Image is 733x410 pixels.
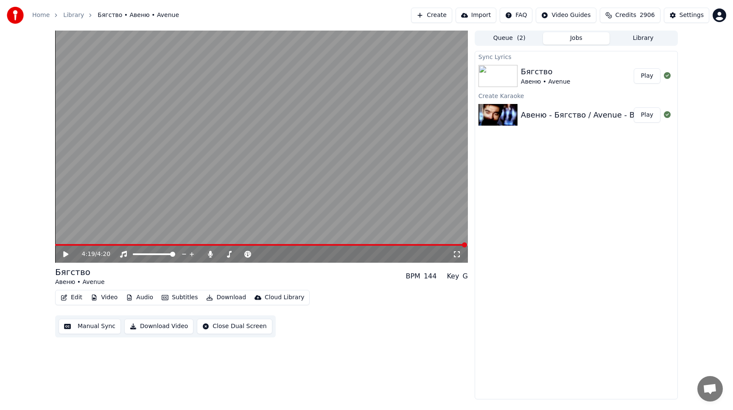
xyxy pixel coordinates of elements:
div: BPM [406,271,420,281]
button: Import [456,8,496,23]
button: Queue [476,32,543,45]
div: G [462,271,467,281]
button: Play [634,68,660,84]
button: FAQ [500,8,532,23]
button: Download Video [124,319,193,334]
div: Отворен чат [697,376,723,402]
div: Settings [680,11,704,20]
button: Close Dual Screen [197,319,272,334]
div: Key [447,271,459,281]
div: / [82,250,102,258]
div: Авеню - Бягство / Avenue - Byagstvo [521,109,665,121]
div: Create Karaoke [475,90,677,101]
button: Video Guides [536,8,596,23]
div: Cloud Library [265,293,304,302]
button: Create [411,8,452,23]
a: Library [63,11,84,20]
button: Credits2906 [600,8,660,23]
span: 2906 [640,11,655,20]
button: Video [87,292,121,303]
div: 144 [424,271,437,281]
div: Авеню • Avenue [55,278,105,286]
button: Play [634,107,660,123]
button: Manual Sync [59,319,121,334]
button: Settings [664,8,709,23]
div: Sync Lyrics [475,51,677,62]
span: 4:19 [82,250,95,258]
button: Audio [123,292,157,303]
span: 4:20 [97,250,110,258]
img: youka [7,7,24,24]
button: Jobs [543,32,610,45]
div: Бягство [521,66,571,78]
button: Library [610,32,677,45]
nav: breadcrumb [32,11,179,20]
a: Home [32,11,50,20]
span: Credits [615,11,636,20]
button: Subtitles [158,292,201,303]
div: Бягство [55,266,105,278]
span: ( 2 ) [517,34,526,42]
button: Download [203,292,249,303]
div: Авеню • Avenue [521,78,571,86]
button: Edit [57,292,86,303]
span: Бягство • Авеню • Avenue [98,11,179,20]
